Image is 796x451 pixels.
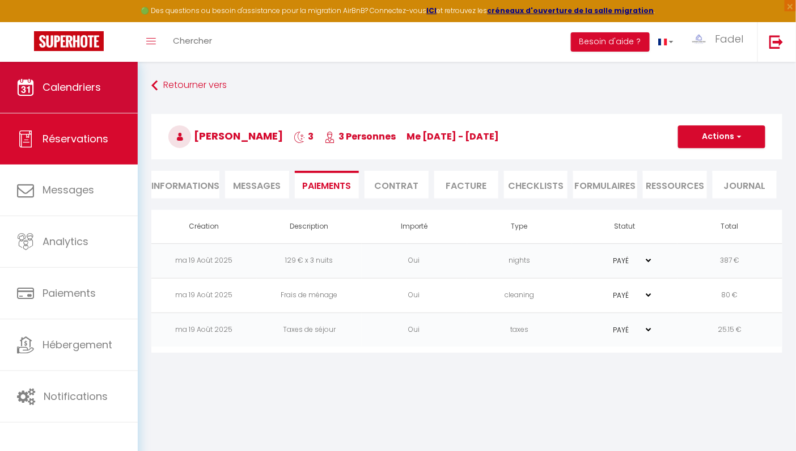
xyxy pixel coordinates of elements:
td: ma 19 Août 2025 [151,278,257,313]
img: ... [691,34,708,44]
td: nights [467,243,573,278]
span: Calendriers [43,80,101,94]
td: ma 19 Août 2025 [151,243,257,278]
td: Taxes de séjour [257,313,362,347]
li: FORMULAIRES [573,171,637,199]
span: Réservations [43,132,108,146]
span: [PERSON_NAME] [168,129,283,143]
td: Oui [362,313,467,347]
li: Ressources [643,171,707,199]
td: Oui [362,243,467,278]
td: 80 € [678,278,783,313]
img: logout [769,35,784,49]
th: Création [151,210,257,243]
span: 3 [294,130,314,143]
a: ... Fadel [682,22,757,62]
td: taxes [467,313,573,347]
span: Messages [43,183,94,197]
td: cleaning [467,278,573,313]
span: Hébergement [43,338,112,352]
a: Retourner vers [151,75,782,96]
span: Fadel [715,32,743,46]
td: Oui [362,278,467,313]
span: Paiements [43,286,96,300]
li: Facture [434,171,498,199]
button: Ouvrir le widget de chat LiveChat [9,5,43,39]
th: Type [467,210,573,243]
th: Total [678,210,783,243]
span: Notifications [44,389,108,403]
iframe: Chat [748,400,787,442]
a: Chercher [164,22,221,62]
li: Paiements [295,171,359,199]
th: Statut [572,210,678,243]
td: 387 € [678,243,783,278]
li: Contrat [365,171,429,199]
a: créneaux d'ouverture de la salle migration [488,6,654,15]
span: 3 Personnes [324,130,396,143]
th: Importé [362,210,467,243]
a: ICI [427,6,437,15]
button: Besoin d'aide ? [571,32,650,52]
li: Journal [713,171,777,199]
td: ma 19 Août 2025 [151,313,257,347]
span: me [DATE] - [DATE] [407,130,499,143]
td: 129 € x 3 nuits [257,243,362,278]
button: Actions [678,125,765,148]
span: Messages [233,179,281,192]
td: Frais de ménage [257,278,362,313]
li: Informations [151,171,219,199]
li: CHECKLISTS [504,171,568,199]
span: Analytics [43,234,88,248]
img: Super Booking [34,31,104,51]
th: Description [257,210,362,243]
span: Chercher [173,35,212,47]
td: 25.15 € [678,313,783,347]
